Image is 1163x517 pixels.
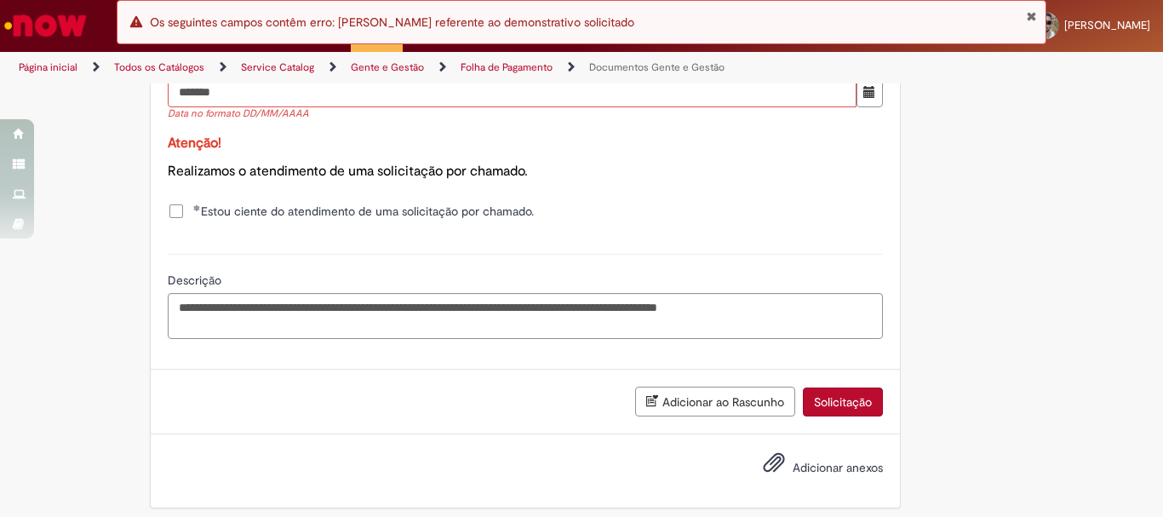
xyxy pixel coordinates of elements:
[241,60,314,74] a: Service Catalog
[461,60,553,74] a: Folha de Pagamento
[1026,9,1037,23] button: Fechar Notificação
[1064,18,1150,32] span: [PERSON_NAME]
[759,447,789,486] button: Adicionar anexos
[168,163,528,180] span: Realizamos o atendimento de uma solicitação por chamado.
[793,460,883,475] span: Adicionar anexos
[114,60,204,74] a: Todos os Catálogos
[150,14,634,30] span: Os seguintes campos contêm erro: [PERSON_NAME] referente ao demonstrativo solicitado
[351,60,424,74] a: Gente e Gestão
[589,60,725,74] a: Documentos Gente e Gestão
[168,78,856,107] input: Mês referente ao demonstrativo solicitado
[193,203,534,220] span: Estou ciente do atendimento de uma solicitação por chamado.
[803,388,883,416] button: Solicitação
[19,60,77,74] a: Página inicial
[168,107,883,122] span: Data no formato DD/MM/AAAA
[635,387,795,416] button: Adicionar ao Rascunho
[193,204,201,211] span: Obrigatório Preenchido
[168,273,225,288] span: Descrição
[13,52,763,83] ul: Trilhas de página
[2,9,89,43] img: ServiceNow
[856,78,883,107] button: Mostrar calendário para Mês referente ao demonstrativo solicitado
[168,293,883,339] textarea: Descrição
[168,135,221,152] span: Atenção!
